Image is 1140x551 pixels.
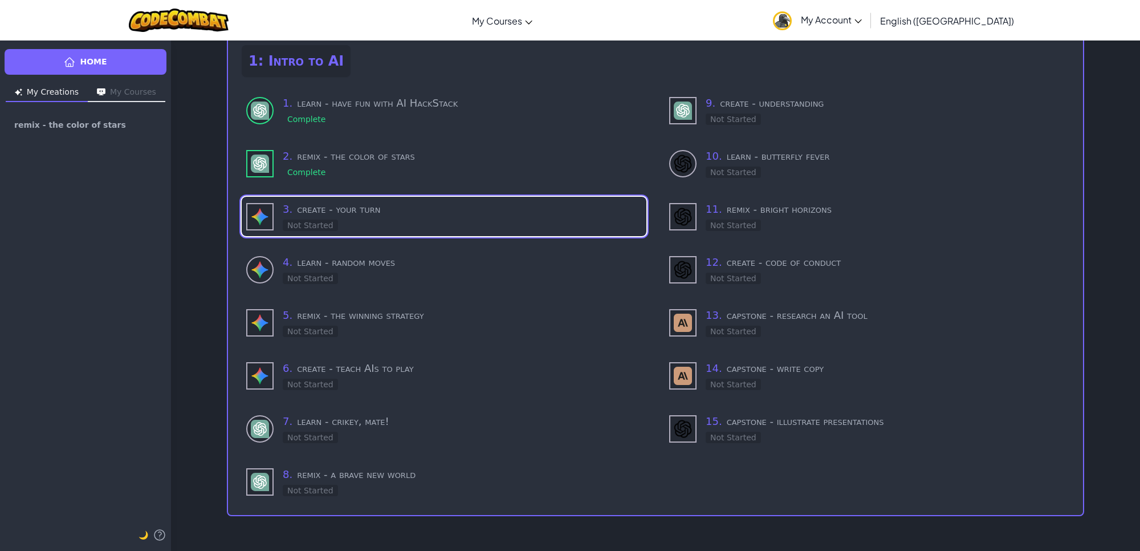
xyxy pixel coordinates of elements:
[283,97,292,109] span: 1 .
[665,91,1069,130] div: use - GPT-4 (Not Started)
[283,415,292,427] span: 7 .
[706,379,761,390] div: Not Started
[14,121,126,129] span: remix - the color of stars
[706,307,1065,323] h3: capstone - research an AI tool
[242,250,646,289] div: learn to use - Gemini (Not Started)
[242,197,646,236] div: use - Gemini (Not Started)
[283,468,292,480] span: 8 .
[251,155,269,173] img: GPT-4
[706,97,715,109] span: 9 .
[880,15,1014,27] span: English ([GEOGRAPHIC_DATA])
[97,88,105,96] img: Icon
[6,84,88,102] button: My Creations
[674,102,692,120] img: GPT-4
[706,114,761,125] div: Not Started
[665,144,1069,183] div: learn to use - DALL-E 3 (Not Started)
[706,309,722,321] span: 13 .
[283,220,338,231] div: Not Started
[674,261,692,279] img: DALL-E 3
[242,356,646,395] div: use - Gemini (Not Started)
[665,250,1069,289] div: use - DALL-E 3 (Not Started)
[251,473,269,491] img: GPT-4
[706,167,761,178] div: Not Started
[665,303,1069,342] div: use - Claude (Not Started)
[674,367,692,385] img: Claude
[283,201,642,217] h3: create - your turn
[674,314,692,332] img: Claude
[706,273,761,284] div: Not Started
[283,432,338,443] div: Not Started
[801,14,862,26] span: My Account
[139,530,148,540] span: 🌙
[283,203,292,215] span: 3 .
[251,420,269,438] img: GPT-4
[242,91,646,130] div: learn to use - GPT-4 (Complete)
[88,84,165,102] button: My Courses
[5,111,166,139] a: remix - the color of stars
[242,303,646,342] div: use - Gemini (Not Started)
[706,432,761,443] div: Not Started
[251,314,269,332] img: Gemini
[706,415,722,427] span: 15 .
[283,150,292,162] span: 2 .
[706,148,1065,164] h3: learn - butterfly fever
[706,326,761,337] div: Not Started
[706,256,722,268] span: 12 .
[283,326,338,337] div: Not Started
[466,5,538,36] a: My Courses
[283,485,338,496] div: Not Started
[665,197,1069,236] div: use - DALL-E 3 (Not Started)
[251,102,269,120] img: GPT-4
[283,256,292,268] span: 4 .
[706,360,1065,376] h3: capstone - write copy
[283,167,330,178] div: Complete
[283,379,338,390] div: Not Started
[283,414,642,430] h3: learn - crikey, mate!
[283,254,642,270] h3: learn - random moves
[283,467,642,483] h3: remix - a brave new world
[706,150,722,162] span: 10 .
[472,15,522,27] span: My Courses
[706,95,1065,111] h3: create - understanding
[706,220,761,231] div: Not Started
[15,88,22,96] img: Icon
[283,307,642,323] h3: remix - the winning strategy
[283,309,292,321] span: 5 .
[283,362,292,374] span: 6 .
[283,148,642,164] h3: remix - the color of stars
[706,362,722,374] span: 14 .
[674,155,692,173] img: DALL-E 3
[674,208,692,226] img: DALL-E 3
[283,360,642,376] h3: create - teach AIs to play
[5,49,166,75] a: Home
[773,11,792,30] img: avatar
[80,56,107,68] span: Home
[242,45,351,77] h2: 1: Intro to AI
[767,2,868,38] a: My Account
[251,367,269,385] img: Gemini
[706,203,722,215] span: 11 .
[251,261,269,279] img: Gemini
[139,528,148,542] button: 🌙
[129,9,229,32] img: CodeCombat logo
[283,95,642,111] h3: learn - have fun with AI HackStack
[242,462,646,501] div: use - GPT-4 (Not Started)
[242,144,646,183] div: use - GPT-4 (Complete)
[706,201,1065,217] h3: remix - bright horizons
[706,254,1065,270] h3: create - code of conduct
[242,409,646,448] div: learn to use - GPT-4 (Not Started)
[706,414,1065,430] h3: capstone - illustrate presentations
[665,409,1069,448] div: use - DALL-E 3 (Not Started)
[674,420,692,438] img: DALL-E 3
[283,114,330,125] div: Complete
[283,273,338,284] div: Not Started
[665,356,1069,395] div: use - Claude (Not Started)
[251,208,269,226] img: Gemini
[874,5,1020,36] a: English ([GEOGRAPHIC_DATA])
